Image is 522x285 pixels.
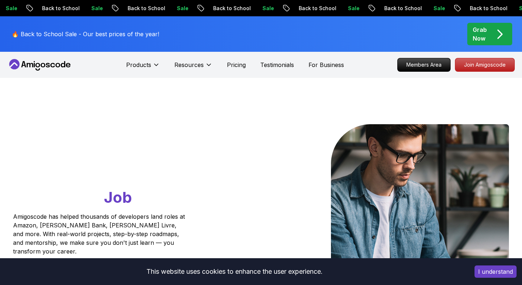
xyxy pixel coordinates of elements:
p: Back to School [446,5,495,12]
a: Testimonials [260,60,294,69]
p: Sale [67,5,91,12]
span: Job [104,188,132,206]
p: Join Amigoscode [455,58,514,71]
p: Back to School [189,5,239,12]
a: Members Area [397,58,451,72]
p: Grab Now [473,25,487,43]
p: Members Area [398,58,450,71]
a: For Business [308,60,344,69]
p: Back to School [275,5,324,12]
p: Sale [410,5,433,12]
a: Pricing [227,60,246,69]
p: Back to School [104,5,153,12]
p: Products [126,60,151,69]
button: Resources [174,60,212,75]
p: Amigoscode has helped thousands of developers land roles at Amazon, [PERSON_NAME] Bank, [PERSON_N... [13,212,187,256]
div: This website uses cookies to enhance the user experience. [5,264,464,280]
a: Join Amigoscode [455,58,515,72]
p: Sale [153,5,176,12]
p: Sale [239,5,262,12]
p: Back to School [360,5,410,12]
p: 🔥 Back to School Sale - Our best prices of the year! [12,30,159,38]
h1: Go From Learning to Hired: Master Java, Spring Boot & Cloud Skills That Get You the [13,124,213,208]
p: Resources [174,60,204,69]
p: Sale [495,5,518,12]
button: Products [126,60,160,75]
p: Back to School [18,5,67,12]
button: Accept cookies [475,265,517,278]
p: Sale [324,5,347,12]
